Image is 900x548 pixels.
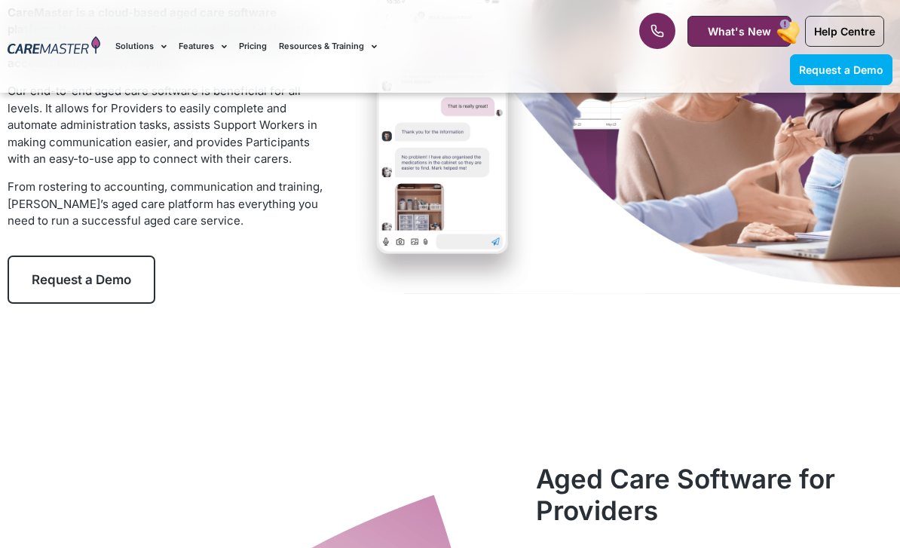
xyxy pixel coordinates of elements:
a: Pricing [239,21,267,72]
span: What's New [708,25,771,38]
span: From rostering to accounting, communication and training, [PERSON_NAME]’s aged care platform has ... [8,179,323,228]
span: Request a Demo [799,63,883,76]
a: Resources & Training [279,21,377,72]
a: Request a Demo [790,54,892,85]
span: Our end-to-end aged care software is beneficial for all levels. It allows for Providers to easily... [8,84,317,166]
img: CareMaster Logo [8,36,100,57]
span: Help Centre [814,25,875,38]
a: Features [179,21,227,72]
span: Request a Demo [32,272,131,287]
a: Solutions [115,21,167,72]
a: What's New [687,16,791,47]
h2: Aged Care Software for Providers [536,463,892,526]
a: Request a Demo [8,256,155,304]
nav: Menu [115,21,574,72]
a: Help Centre [805,16,884,47]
